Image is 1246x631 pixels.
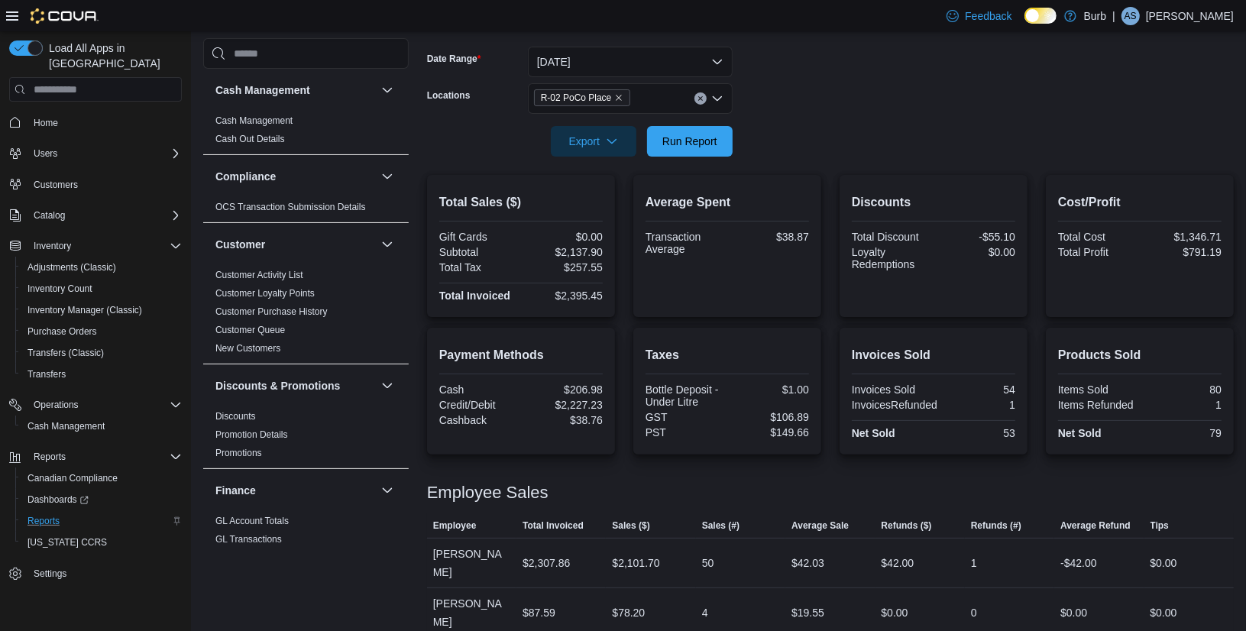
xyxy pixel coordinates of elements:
div: Compliance [203,198,409,222]
a: Discounts [215,411,256,422]
a: OCS Transaction Submission Details [215,202,366,212]
div: $38.87 [730,231,809,243]
button: [DATE] [528,47,733,77]
div: Total Tax [439,261,518,273]
div: Loyalty Redemptions [852,246,930,270]
div: -$42.00 [1060,554,1096,572]
div: Bottle Deposit - Under Litre [646,383,724,408]
h3: Cash Management [215,83,310,98]
div: $2,227.23 [524,399,603,411]
div: $38.76 [524,414,603,426]
a: Customer Activity List [215,270,303,280]
div: Total Cost [1058,231,1137,243]
span: Promotion Details [215,429,288,441]
button: Users [3,143,188,164]
a: Cash Management [21,417,111,435]
div: $2,137.90 [524,246,603,258]
h2: Discounts [852,193,1015,212]
span: Export [560,126,627,157]
button: Settings [3,562,188,584]
div: Cash Management [203,112,409,154]
button: Customer [215,237,375,252]
button: Operations [28,396,85,414]
span: Settings [28,564,182,583]
button: Catalog [28,206,71,225]
a: Promotions [215,448,262,458]
span: Transfers (Classic) [28,347,104,359]
button: Transfers [15,364,188,385]
div: 54 [937,383,1015,396]
a: Cash Out Details [215,134,285,144]
div: 0 [971,603,977,622]
a: GL Account Totals [215,516,289,526]
span: Inventory Manager (Classic) [28,304,142,316]
h3: Employee Sales [427,484,549,502]
span: Cash Management [215,115,293,127]
button: Cash Management [215,83,375,98]
div: Items Sold [1058,383,1137,396]
span: Tips [1151,519,1169,532]
a: Customer Queue [215,325,285,335]
span: Transfers (Classic) [21,344,182,362]
span: Load All Apps in [GEOGRAPHIC_DATA] [43,40,182,71]
span: Purchase Orders [21,322,182,341]
div: $106.89 [730,411,809,423]
span: Home [34,117,58,129]
span: Average Refund [1060,519,1131,532]
span: Inventory Count [28,283,92,295]
div: $42.03 [791,554,824,572]
button: Run Report [647,126,733,157]
span: Promotions [215,447,262,459]
span: Adjustments (Classic) [21,258,182,277]
button: Export [551,126,636,157]
div: Credit/Debit [439,399,518,411]
div: 53 [937,427,1015,439]
button: Finance [215,483,375,498]
span: Dashboards [21,490,182,509]
div: $2,307.86 [523,554,570,572]
h3: Discounts & Promotions [215,378,340,393]
a: Home [28,114,64,132]
span: Sales ($) [612,519,649,532]
span: Reports [21,512,182,530]
div: $2,395.45 [524,290,603,302]
div: $206.98 [524,383,603,396]
span: Settings [34,568,66,580]
a: Reports [21,512,66,530]
span: Reports [28,515,60,527]
span: Canadian Compliance [28,472,118,484]
a: Cash Management [215,115,293,126]
button: Operations [3,394,188,416]
label: Date Range [427,53,481,65]
span: Washington CCRS [21,533,182,552]
span: Total Invoiced [523,519,584,532]
span: Run Report [662,134,717,149]
button: Discounts & Promotions [378,377,396,395]
span: Catalog [34,209,65,222]
span: R-02 PoCo Place [541,90,612,105]
span: Operations [34,399,79,411]
h2: Total Sales ($) [439,193,603,212]
button: Cash Management [15,416,188,437]
span: Refunds ($) [882,519,932,532]
div: Cashback [439,414,518,426]
a: Transfers (Classic) [21,344,110,362]
button: Customer [378,235,396,254]
label: Locations [427,89,471,102]
button: Reports [28,448,72,466]
span: Customer Activity List [215,269,303,281]
span: Home [28,112,182,131]
span: OCS Transaction Submission Details [215,201,366,213]
h2: Cost/Profit [1058,193,1222,212]
button: Customers [3,173,188,196]
a: Transfers [21,365,72,383]
div: Total Profit [1058,246,1137,258]
div: $791.19 [1143,246,1222,258]
div: Gift Cards [439,231,518,243]
div: 1 [943,399,1015,411]
span: Employee [433,519,477,532]
h3: Compliance [215,169,276,184]
a: Dashboards [15,489,188,510]
span: Customer Purchase History [215,306,328,318]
